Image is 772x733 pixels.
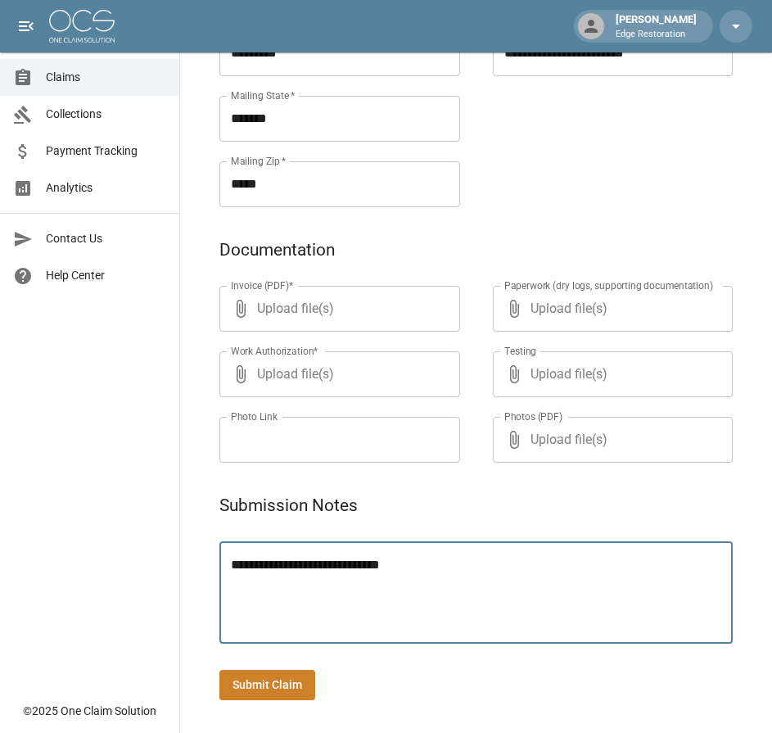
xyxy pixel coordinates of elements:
span: Contact Us [46,230,166,247]
label: Testing [504,344,536,358]
label: Mailing Zip [231,154,287,168]
span: Analytics [46,179,166,197]
span: Upload file(s) [530,417,689,463]
div: [PERSON_NAME] [609,11,703,41]
label: Photo Link [231,409,278,423]
button: open drawer [10,10,43,43]
span: Claims [46,69,166,86]
label: Photos (PDF) [504,409,562,423]
div: © 2025 One Claim Solution [23,703,156,719]
label: Mailing State [231,88,295,102]
img: ocs-logo-white-transparent.png [49,10,115,43]
span: Upload file(s) [530,351,689,397]
button: Submit Claim [219,670,315,700]
label: Work Authorization* [231,344,318,358]
span: Upload file(s) [257,286,416,332]
label: Invoice (PDF)* [231,278,294,292]
span: Upload file(s) [257,351,416,397]
span: Help Center [46,267,166,284]
span: Collections [46,106,166,123]
p: Edge Restoration [616,28,697,42]
span: Upload file(s) [530,286,689,332]
span: Payment Tracking [46,143,166,160]
label: Paperwork (dry logs, supporting documentation) [504,278,713,292]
